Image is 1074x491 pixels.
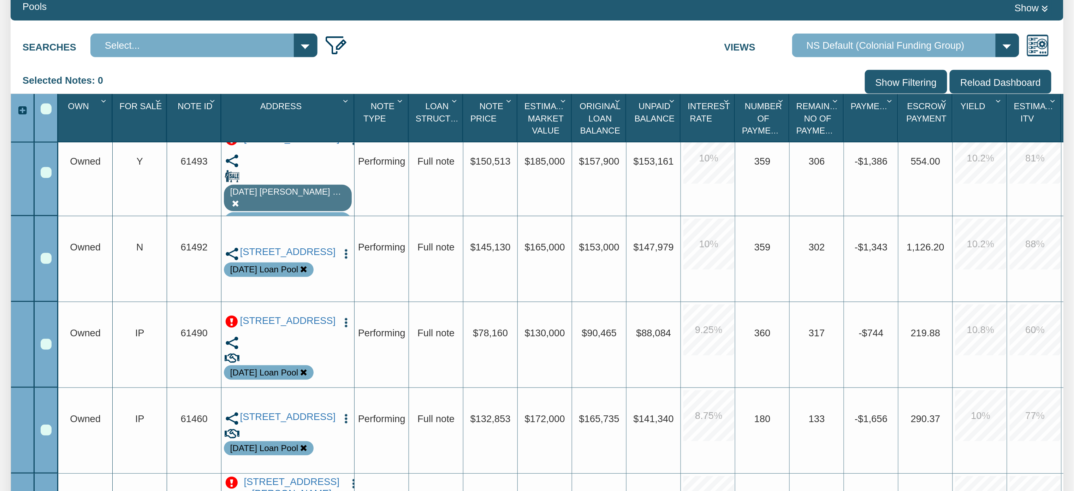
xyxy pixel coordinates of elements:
[634,156,674,167] span: $153,161
[115,96,166,140] div: For Sale Sort None
[417,156,455,167] span: Full note
[181,413,208,424] span: 61460
[793,96,843,140] div: Remaining No Of Payments Sort None
[634,242,674,253] span: $147,979
[470,242,511,253] span: $145,130
[738,96,789,140] div: Sort None
[1010,96,1061,140] div: Estimated Itv Sort None
[738,96,789,140] div: Number Of Payments Sort None
[911,156,941,167] span: 554.00
[70,413,101,424] span: Owned
[340,246,352,260] button: Press to open the note menu
[115,96,166,140] div: Sort None
[136,242,143,253] span: N
[684,96,734,140] div: Interest Rate Sort None
[575,96,625,140] div: Original Loan Balance Sort None
[683,304,734,355] div: 9.25
[955,390,1006,441] div: 10.0
[358,327,405,338] span: Performing
[1047,94,1060,107] div: Column Menu
[521,96,571,140] div: Estimated Market Value Sort None
[230,442,298,455] div: Note is contained in the pool 9-25-25 Loan Pool
[181,327,208,338] span: 61490
[230,367,298,379] div: Note is contained in the pool 9-25-25 Loan Pool
[901,96,952,140] div: Escrow Payment Sort None
[119,101,162,111] span: For Sale
[70,327,101,338] span: Owned
[855,156,888,167] span: -$1,386
[683,390,734,441] div: 8.75
[956,96,1006,140] div: Sort None
[525,413,565,424] span: $172,000
[855,413,888,424] span: -$1,656
[683,133,734,184] div: 10.0
[579,242,619,253] span: $153,000
[207,94,220,107] div: Column Menu
[809,156,825,167] span: 306
[754,156,771,167] span: 359
[358,242,405,253] span: Performing
[239,315,336,327] a: 1729 Noble Street, Anderson, IN, 46016
[70,242,101,253] span: Owned
[688,101,730,123] span: Interest Rate
[907,242,944,253] span: 1,126.20
[1010,304,1061,355] div: 60.0
[181,242,208,253] span: 61492
[1010,390,1061,441] div: 77.0
[796,101,845,136] span: Remaining No Of Payments
[225,168,239,183] img: for_sale.png
[170,96,220,140] div: Note Id Sort None
[855,242,888,253] span: -$1,343
[41,167,52,178] div: Row 3, Row Selection Checkbox
[1014,101,1062,123] span: Estimated Itv
[721,94,734,107] div: Column Menu
[1010,96,1061,140] div: Sort None
[394,94,408,107] div: Column Menu
[41,339,52,350] div: Row 5, Row Selection Checkbox
[901,96,952,140] div: Sort None
[754,413,771,424] span: 180
[636,327,671,338] span: $88,084
[230,213,346,226] div: Note is contained in the pool 8-21-25 Mixon 001 T1
[558,94,571,107] div: Column Menu
[470,156,511,167] span: $150,513
[1026,34,1050,57] img: views.png
[683,219,734,270] div: 10.0
[260,101,302,111] span: Address
[41,253,52,264] div: Row 4, Row Selection Checkbox
[357,96,408,140] div: Note Type Sort None
[178,101,213,111] span: Note Id
[41,103,52,114] div: Select All
[579,156,619,167] span: $157,900
[11,103,34,117] div: Expand All
[224,96,354,140] div: Sort None
[363,101,394,123] span: Note Type
[525,242,565,253] span: $165,000
[525,156,565,167] span: $185,000
[417,327,455,338] span: Full note
[135,413,144,424] span: IP
[847,96,897,140] div: Payment(P&I) Sort None
[61,96,112,140] div: Sort None
[225,411,239,426] img: share.svg
[449,94,462,107] div: Column Menu
[684,96,734,140] div: Sort None
[579,413,619,424] span: $165,735
[1010,133,1061,184] div: 81.0
[1010,219,1061,270] div: 88.0
[809,242,825,253] span: 302
[417,413,455,424] span: Full note
[629,96,680,140] div: Unpaid Balance Sort None
[466,96,517,140] div: Note Price Sort None
[955,133,1006,184] div: 10.2
[340,413,352,425] img: cell-menu.png
[225,153,239,168] img: share.svg
[993,94,1006,107] div: Column Menu
[225,428,239,440] img: deal_progress.svg
[70,156,101,167] span: Owned
[68,101,89,111] span: Own
[416,101,469,123] span: Loan Structure
[956,96,1006,140] div: Yield Sort None
[23,70,108,91] div: Selected Notes: 0
[793,96,843,140] div: Sort None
